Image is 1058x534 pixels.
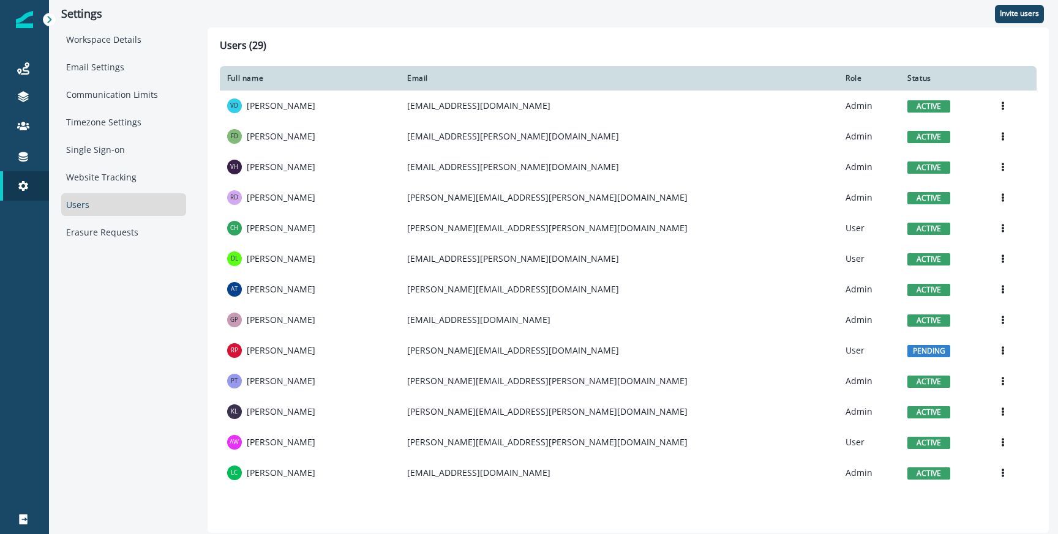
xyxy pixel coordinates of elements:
button: Options [993,311,1013,329]
td: [EMAIL_ADDRESS][PERSON_NAME][DOMAIN_NAME] [400,121,838,152]
td: [EMAIL_ADDRESS][PERSON_NAME][DOMAIN_NAME] [400,152,838,182]
button: Options [993,188,1013,207]
div: Email [407,73,831,83]
td: [EMAIL_ADDRESS][DOMAIN_NAME] [400,91,838,121]
div: Timezone Settings [61,111,186,133]
button: Options [993,464,1013,482]
span: active [907,376,950,388]
p: [PERSON_NAME] [247,191,315,204]
span: pending [907,345,950,357]
p: [PERSON_NAME] [247,375,315,387]
p: Settings [61,7,186,21]
span: active [907,467,950,480]
button: Options [993,250,1013,268]
div: Ryan Park [231,347,238,354]
td: Admin [838,396,900,427]
img: Inflection [16,11,33,28]
p: [PERSON_NAME] [247,130,315,143]
td: [PERSON_NAME][EMAIL_ADDRESS][PERSON_NAME][DOMAIN_NAME] [400,366,838,396]
div: Full name [227,73,392,83]
span: active [907,406,950,418]
p: [PERSON_NAME] [247,436,315,448]
td: User [838,335,900,366]
button: Options [993,433,1013,451]
button: Options [993,97,1013,115]
button: Options [993,341,1013,360]
div: Erasure Requests [61,221,186,243]
div: Andy Turman [231,286,238,292]
p: [PERSON_NAME] [247,344,315,357]
td: Admin [838,458,900,488]
td: [EMAIL_ADDRESS][DOMAIN_NAME] [400,305,838,335]
div: Website Tracking [61,166,186,188]
td: [EMAIL_ADDRESS][PERSON_NAME][DOMAIN_NAME] [400,243,838,274]
button: Options [993,158,1013,176]
button: Options [993,402,1013,421]
td: [EMAIL_ADDRESS][DOMAIN_NAME] [400,458,838,488]
div: Single Sign-on [61,138,186,161]
span: active [907,253,950,265]
div: Status [907,73,978,83]
td: Admin [838,305,900,335]
div: Francisco Deppe [231,133,238,139]
p: Invite users [1000,9,1039,18]
button: Options [993,372,1013,390]
span: active [907,161,950,174]
span: active [907,314,950,327]
span: active [907,437,950,449]
p: [PERSON_NAME] [247,100,315,112]
div: Vic Davis [230,103,238,109]
div: Alexis Williams [230,439,239,445]
p: [PERSON_NAME] [247,283,315,295]
p: [PERSON_NAME] [247,314,315,326]
p: [PERSON_NAME] [247,161,315,173]
td: Admin [838,366,900,396]
td: [PERSON_NAME][EMAIL_ADDRESS][PERSON_NAME][DOMAIN_NAME] [400,427,838,458]
div: Prem Telkar [231,378,238,384]
div: Cameron Haskell [230,225,238,231]
td: User [838,213,900,243]
div: Kevin Lam [231,409,238,415]
td: Admin [838,152,900,182]
td: [PERSON_NAME][EMAIL_ADDRESS][PERSON_NAME][DOMAIN_NAME] [400,213,838,243]
h1: Users (29) [220,40,1037,56]
div: Workspace Details [61,28,186,51]
p: [PERSON_NAME] [247,467,315,479]
td: [PERSON_NAME][EMAIL_ADDRESS][PERSON_NAME][DOMAIN_NAME] [400,182,838,213]
button: Options [993,219,1013,237]
div: Communication Limits [61,83,186,106]
button: Options [993,280,1013,299]
span: active [907,284,950,296]
button: Options [993,127,1013,146]
td: Admin [838,91,900,121]
div: Email Settings [61,56,186,78]
p: [PERSON_NAME] [247,406,315,418]
td: Admin [838,182,900,213]
td: [PERSON_NAME][EMAIL_ADDRESS][DOMAIN_NAME] [400,274,838,305]
p: [PERSON_NAME] [247,253,315,265]
div: Liz Cart [231,470,238,476]
div: Ronnie Duke [230,195,238,201]
span: active [907,131,950,143]
td: [PERSON_NAME][EMAIL_ADDRESS][PERSON_NAME][DOMAIN_NAME] [400,396,838,427]
td: User [838,243,900,274]
td: User [838,427,900,458]
div: Users [61,193,186,216]
p: [PERSON_NAME] [247,222,315,234]
div: Victoria Hanlon [230,164,238,170]
div: Role [846,73,893,83]
td: Admin [838,274,900,305]
span: active [907,100,950,113]
span: active [907,192,950,204]
td: [PERSON_NAME][EMAIL_ADDRESS][DOMAIN_NAME] [400,335,838,366]
div: Destiny Loyd [231,256,238,262]
button: Invite users [995,5,1044,23]
td: Admin [838,121,900,152]
div: Guru Pochineni [230,317,238,323]
span: active [907,223,950,235]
